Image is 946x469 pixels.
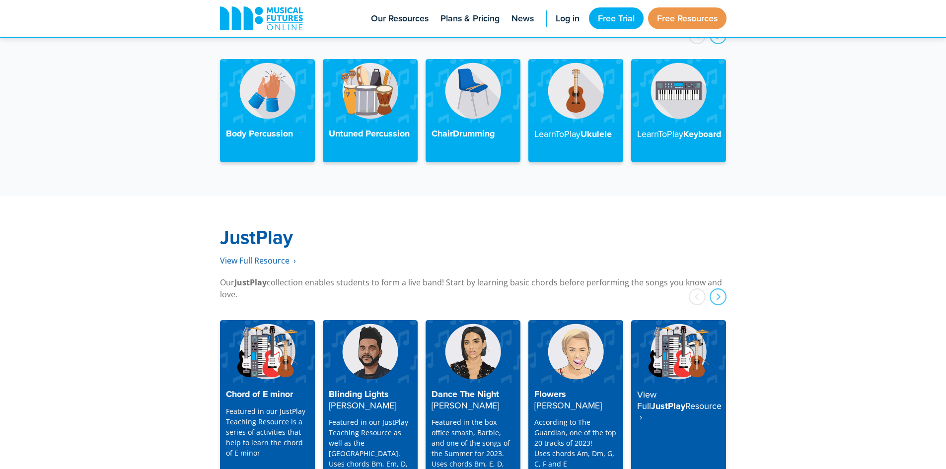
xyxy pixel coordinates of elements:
[226,129,309,139] h4: Body Percussion
[323,59,418,162] a: Untuned Percussion
[689,288,706,305] div: prev
[220,255,296,267] a: View Full Resource‎‏‏‎ ‎ ›
[329,399,396,411] strong: [PERSON_NAME]
[637,400,722,423] strong: Resource ‎ ›
[432,129,514,139] h4: ChairDrumming
[329,129,412,139] h4: Untuned Percussion
[631,59,726,162] a: LearnToPlayKeyboard
[426,59,520,162] a: ChairDrumming
[534,128,581,140] strong: LearnToPlay
[589,7,644,29] a: Free Trial
[220,276,727,300] p: Our collection enables students to form a live band! Start by learning basic chords before perfor...
[637,388,656,412] strong: View Full
[534,389,617,411] h4: Flowers
[220,223,293,251] strong: JustPlay
[432,389,514,411] h4: Dance The Night
[440,12,500,25] span: Plans & Pricing
[329,389,412,411] h4: Blinding Lights
[234,277,267,288] strong: JustPlay
[534,417,617,469] p: According to The Guardian, one of the top 20 tracks of 2023! Uses chords Am, Dm, G, C, F and E
[534,399,602,411] strong: [PERSON_NAME]
[220,255,296,266] span: View Full Resource‎‏‏‎ ‎ ›
[637,129,720,140] h4: Keyboard
[371,12,429,25] span: Our Resources
[432,399,499,411] strong: [PERSON_NAME]
[226,406,309,458] p: Featured in our JustPlay Teaching Resource is a series of activities that help to learn the chord...
[511,12,534,25] span: News
[220,59,315,162] a: Body Percussion
[637,389,720,423] h4: JustPlay
[556,12,580,25] span: Log in
[710,288,727,305] div: next
[637,128,683,140] strong: LearnToPlay
[648,7,727,29] a: Free Resources
[534,129,617,140] h4: Ukulele
[226,389,309,400] h4: Chord of E minor
[528,59,623,162] a: LearnToPlayUkulele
